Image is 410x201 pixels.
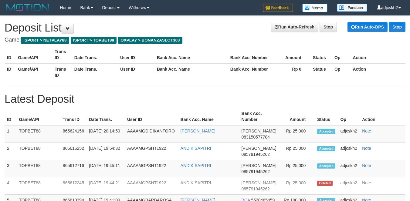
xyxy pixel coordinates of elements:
[280,108,315,125] th: Amount
[338,177,360,195] td: adjcskh2
[125,125,178,143] td: AAAAMGDIDIKANTORO
[181,180,211,185] a: ANDIK SAPITRI
[86,160,125,177] td: [DATE] 19:45:11
[5,108,17,125] th: ID
[5,93,405,105] h1: Latest Deposit
[154,63,228,81] th: Bank Acc. Name
[60,160,87,177] td: 865612716
[317,129,335,134] span: Accepted
[15,63,52,81] th: Game/API
[60,143,87,160] td: 865616252
[280,160,315,177] td: Rp 25,000
[5,160,17,177] td: 3
[310,46,332,63] th: Status
[72,46,118,63] th: Date Trans.
[86,125,125,143] td: [DATE] 20:14:59
[315,108,338,125] th: Status
[60,177,87,195] td: 865612245
[360,108,405,125] th: Action
[362,146,371,151] a: Note
[5,46,15,63] th: ID
[181,163,211,168] a: ANDIK SAPITRI
[320,22,337,32] a: Stop
[302,4,328,12] img: Button%20Memo.svg
[239,108,280,125] th: Bank Acc. Number
[125,160,178,177] td: AAAAMGPSHT1922
[332,63,350,81] th: Op
[274,46,310,63] th: Amount
[17,160,60,177] td: TOPBET88
[5,63,15,81] th: ID
[347,22,388,32] a: Run Auto-DPS
[263,4,293,12] img: Feedback.jpg
[125,108,178,125] th: User ID
[242,146,276,151] span: [PERSON_NAME]
[17,125,60,143] td: TOPBET88
[351,63,405,81] th: Action
[337,4,367,12] img: panduan.png
[242,186,270,191] span: 085791945262
[17,177,60,195] td: TOPBET88
[332,46,350,63] th: Op
[72,63,118,81] th: Date Trans.
[125,177,178,195] td: AAAAMGPSHT1922
[118,46,154,63] th: User ID
[228,63,274,81] th: Bank Acc. Number
[86,143,125,160] td: [DATE] 19:54:32
[5,22,405,34] h1: Deposit List
[362,180,371,185] a: Note
[242,152,270,157] span: 085791945262
[389,22,405,32] a: Stop
[5,3,51,12] img: MOTION_logo.png
[362,163,371,168] a: Note
[86,108,125,125] th: Date Trans.
[5,125,17,143] td: 1
[351,46,405,63] th: Action
[15,46,52,63] th: Game/API
[5,177,17,195] td: 4
[21,37,69,44] span: ISPORT > NETPLAY88
[52,46,72,63] th: Trans ID
[181,146,211,151] a: ANDIK SAPITRI
[71,37,117,44] span: ISPORT > TOPBET88
[242,163,276,168] span: [PERSON_NAME]
[280,125,315,143] td: Rp 25,000
[228,46,274,63] th: Bank Acc. Number
[242,180,276,185] span: [PERSON_NAME]
[17,108,60,125] th: Game/API
[5,143,17,160] td: 2
[362,129,371,133] a: Note
[274,63,310,81] th: Rp 0
[154,46,228,63] th: Bank Acc. Name
[271,22,318,32] a: Run Auto-Refresh
[52,63,72,81] th: Trans ID
[60,108,87,125] th: Trans ID
[5,37,405,43] h4: Game:
[317,146,335,151] span: Accepted
[178,108,239,125] th: Bank Acc. Name
[242,129,276,133] span: [PERSON_NAME]
[310,63,332,81] th: Status
[181,129,215,133] a: [PERSON_NAME]
[86,177,125,195] td: [DATE] 19:44:21
[242,135,270,139] span: 083150577784
[338,143,360,160] td: adjcskh2
[317,181,333,186] span: Deleted
[338,160,360,177] td: adjcskh2
[317,163,335,169] span: Accepted
[118,37,182,44] span: OXPLAY > BONANZASLOT303
[118,63,154,81] th: User ID
[338,125,360,143] td: adjcskh2
[60,125,87,143] td: 865624156
[280,177,315,195] td: Rp 25,000
[338,108,360,125] th: Op
[242,169,270,174] span: 085791945262
[280,143,315,160] td: Rp 25,000
[17,143,60,160] td: TOPBET88
[125,143,178,160] td: AAAAMGPSHT1922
